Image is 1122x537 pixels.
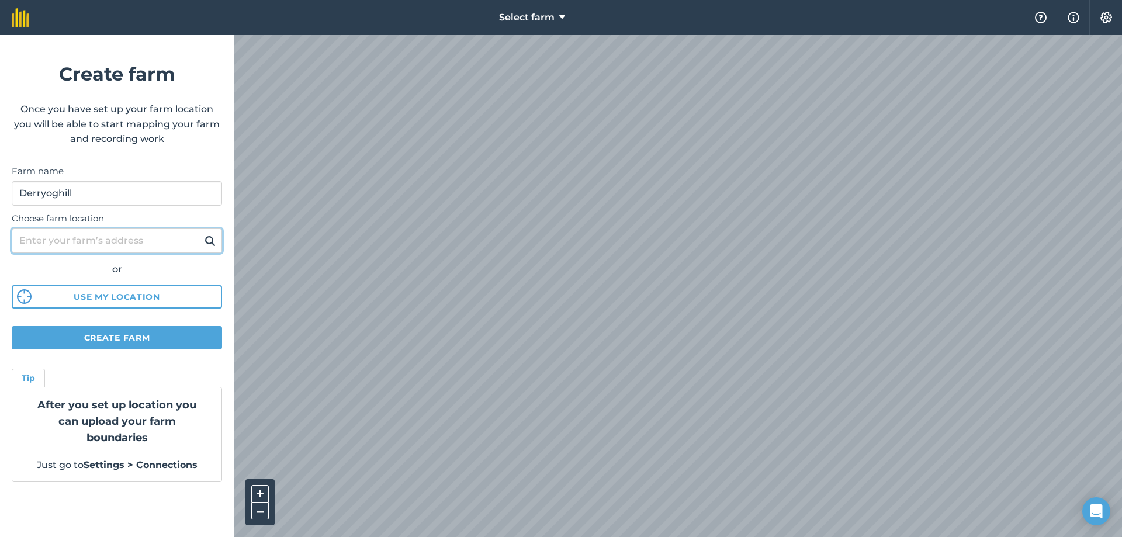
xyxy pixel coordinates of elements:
h1: Create farm [12,59,222,89]
img: svg%3e [17,289,32,304]
input: Farm name [12,181,222,206]
img: A question mark icon [1034,12,1048,23]
p: Just go to [26,458,207,473]
img: svg+xml;base64,PHN2ZyB4bWxucz0iaHR0cDovL3d3dy53My5vcmcvMjAwMC9zdmciIHdpZHRoPSIxOSIgaGVpZ2h0PSIyNC... [205,234,216,248]
span: Select farm [499,11,555,25]
button: + [251,485,269,503]
div: Open Intercom Messenger [1082,497,1110,525]
button: Use my location [12,285,222,309]
p: Once you have set up your farm location you will be able to start mapping your farm and recording... [12,102,222,147]
strong: After you set up location you can upload your farm boundaries [37,399,196,444]
button: Create farm [12,326,222,349]
label: Farm name [12,164,222,178]
input: Enter your farm’s address [12,228,222,253]
strong: Settings > Connections [84,459,198,470]
label: Choose farm location [12,212,222,226]
div: or [12,262,222,277]
img: fieldmargin Logo [12,8,29,27]
button: – [251,503,269,519]
img: A cog icon [1099,12,1113,23]
h4: Tip [22,372,35,384]
img: svg+xml;base64,PHN2ZyB4bWxucz0iaHR0cDovL3d3dy53My5vcmcvMjAwMC9zdmciIHdpZHRoPSIxNyIgaGVpZ2h0PSIxNy... [1068,11,1079,25]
